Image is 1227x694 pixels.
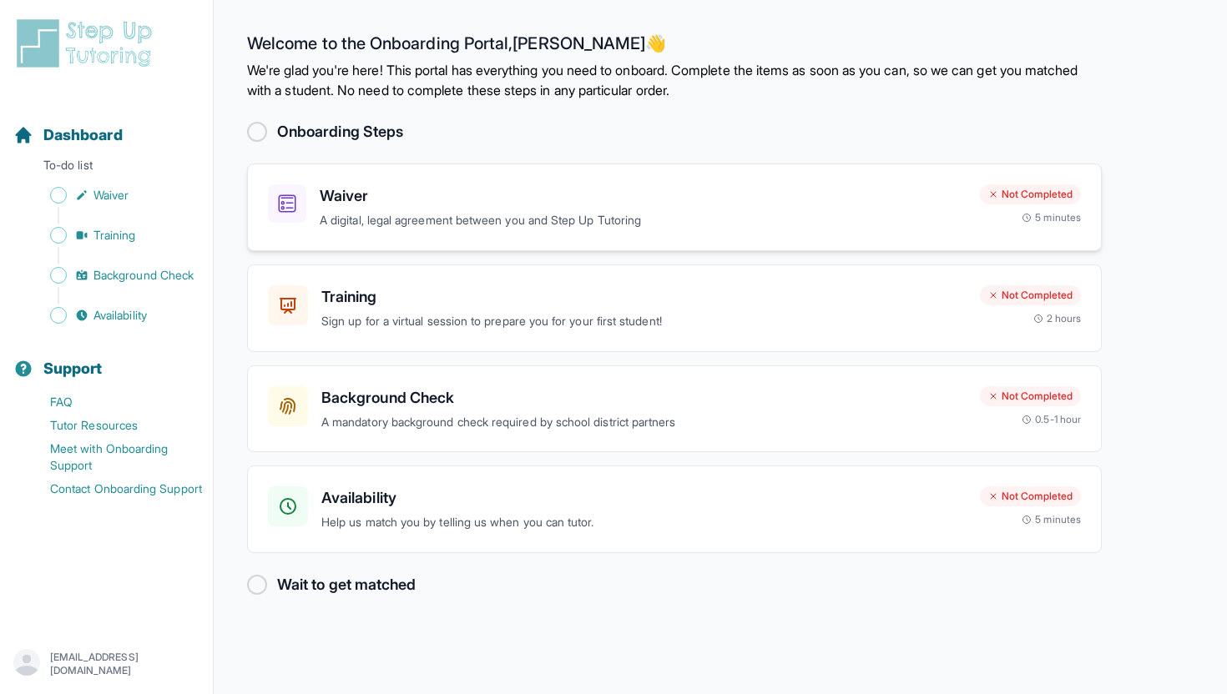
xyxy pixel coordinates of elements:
div: 5 minutes [1022,211,1081,224]
a: Contact Onboarding Support [13,477,213,500]
h2: Welcome to the Onboarding Portal, [PERSON_NAME] 👋 [247,33,1102,60]
h3: Availability [321,486,967,510]
span: Waiver [93,187,129,204]
a: TrainingSign up for a virtual session to prepare you for your first student!Not Completed2 hours [247,264,1102,352]
a: Meet with Onboarding Support [13,437,213,477]
h3: Waiver [320,184,967,208]
div: 2 hours [1033,312,1082,325]
h3: Background Check [321,386,967,410]
p: We're glad you're here! This portal has everything you need to onboard. Complete the items as soo... [247,60,1102,100]
h3: Training [321,285,967,309]
button: [EMAIL_ADDRESS][DOMAIN_NAME] [13,649,199,679]
a: Training [13,224,213,247]
a: WaiverA digital, legal agreement between you and Step Up TutoringNot Completed5 minutes [247,163,1102,251]
p: A digital, legal agreement between you and Step Up Tutoring [320,211,967,230]
a: FAQ [13,390,213,414]
a: Availability [13,304,213,327]
span: Support [43,357,103,380]
span: Availability [93,307,147,324]
p: Help us match you by telling us when you can tutor. [321,513,967,532]
h2: Wait to get matched [277,573,416,596]
a: AvailabilityHelp us match you by telling us when you can tutor.Not Completed5 minutes [247,465,1102,553]
div: Not Completed [980,486,1081,506]
a: Waiver [13,184,213,207]
button: Dashboard [7,97,206,153]
p: To-do list [7,157,206,180]
div: Not Completed [980,285,1081,305]
p: Sign up for a virtual session to prepare you for your first student! [321,312,967,331]
a: Dashboard [13,123,123,147]
img: logo [13,17,162,70]
a: Background CheckA mandatory background check required by school district partnersNot Completed0.5... [247,365,1102,453]
span: Dashboard [43,123,123,147]
div: 5 minutes [1022,513,1081,526]
div: Not Completed [980,184,1081,204]
span: Background Check [93,267,194,284]
h2: Onboarding Steps [277,120,403,143]
div: Not Completed [980,386,1081,406]
button: Support [7,330,206,387]
div: 0.5-1 hour [1022,413,1081,426]
p: [EMAIL_ADDRESS][DOMAIN_NAME] [50,651,199,677]
p: A mandatory background check required by school district partners [321,413,967,432]
span: Training [93,227,136,244]
a: Tutor Resources [13,414,213,437]
a: Background Check [13,264,213,287]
